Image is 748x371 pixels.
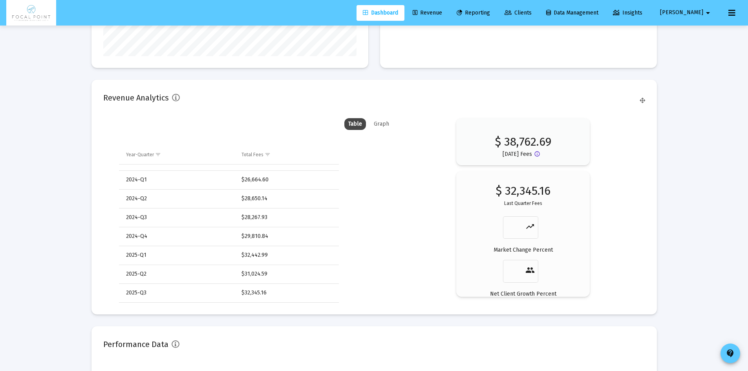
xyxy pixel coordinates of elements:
[103,91,169,104] h2: Revenue Analytics
[494,246,553,254] p: Market Change Percent
[119,146,339,303] div: Data grid
[413,9,442,16] span: Revenue
[236,146,338,164] td: Column Total Fees
[504,199,542,207] p: Last Quarter Fees
[119,170,236,189] td: 2024-Q1
[534,151,543,160] mat-icon: Button that displays a tooltip when focused or hovered over
[236,208,338,227] td: $28,267.93
[496,187,550,195] p: $ 32,345.16
[236,227,338,246] td: $29,810.84
[651,5,722,20] button: [PERSON_NAME]
[119,227,236,246] td: 2024-Q4
[406,5,448,21] a: Revenue
[495,130,551,146] p: $ 38,762.69
[119,208,236,227] td: 2024-Q3
[525,265,535,275] mat-icon: people
[726,349,735,358] mat-icon: contact_support
[363,9,398,16] span: Dashboard
[126,152,154,158] div: Year-Quarter
[503,150,532,158] p: [DATE] Fees
[546,9,598,16] span: Data Management
[613,9,642,16] span: Insights
[540,5,605,21] a: Data Management
[12,5,50,21] img: Dashboard
[119,146,236,164] td: Column Year-Quarter
[457,9,490,16] span: Reporting
[236,189,338,208] td: $28,650.14
[450,5,496,21] a: Reporting
[155,152,161,157] span: Show filter options for column 'Year-Quarter'
[236,246,338,265] td: $32,442.99
[119,189,236,208] td: 2024-Q2
[236,170,338,189] td: $26,664.60
[660,9,703,16] span: [PERSON_NAME]
[265,152,271,157] span: Show filter options for column 'Total Fees'
[505,9,532,16] span: Clients
[103,338,168,351] h2: Performance Data
[119,246,236,265] td: 2025-Q1
[370,118,393,130] div: Graph
[490,290,556,298] p: Net Client Growth Percent
[607,5,649,21] a: Insights
[119,283,236,302] td: 2025-Q3
[525,222,535,231] mat-icon: trending_up
[241,152,263,158] div: Total Fees
[119,265,236,283] td: 2025-Q2
[344,118,366,130] div: Table
[498,5,538,21] a: Clients
[236,283,338,302] td: $32,345.16
[357,5,404,21] a: Dashboard
[703,5,713,21] mat-icon: arrow_drop_down
[236,265,338,283] td: $31,024.59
